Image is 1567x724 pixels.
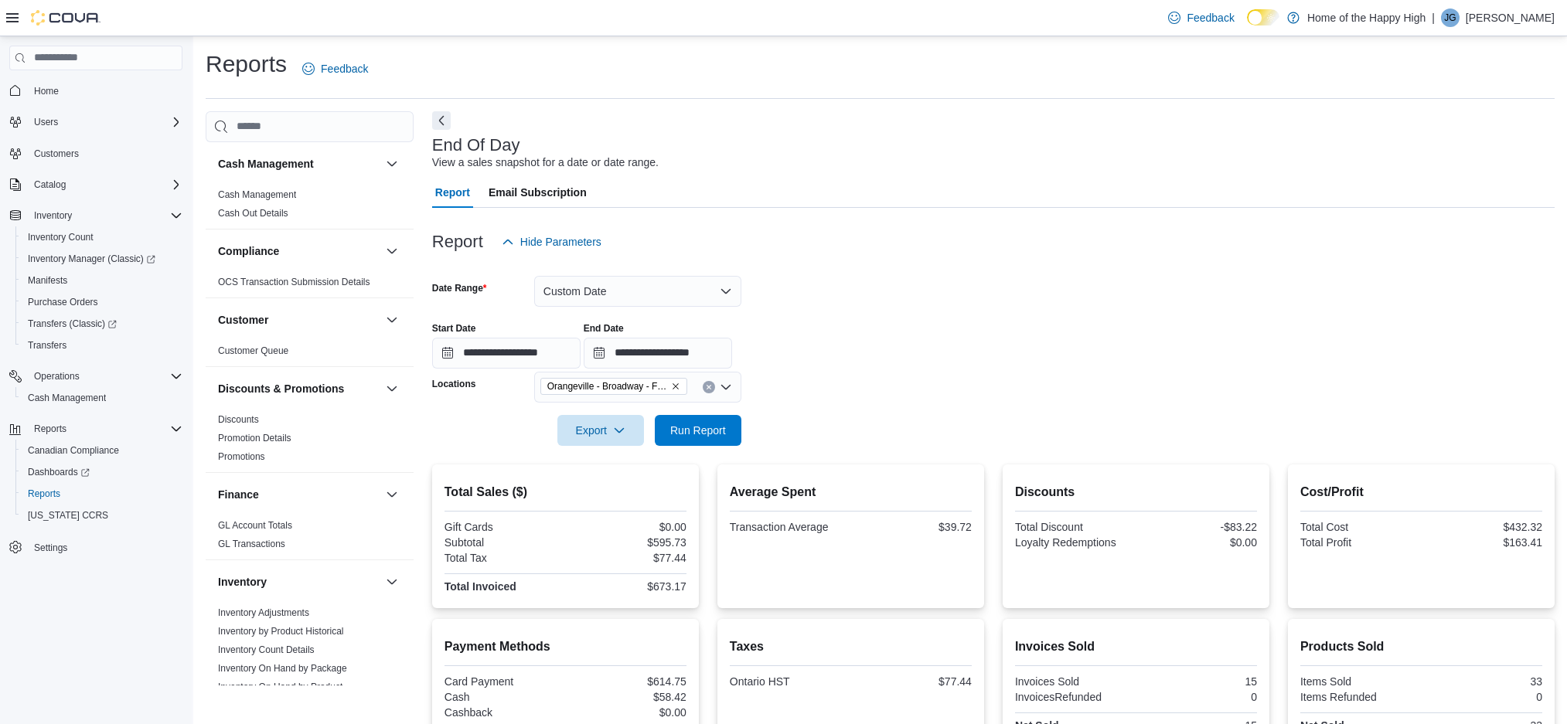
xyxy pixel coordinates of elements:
h1: Reports [206,49,287,80]
label: Date Range [432,282,487,294]
a: [US_STATE] CCRS [22,506,114,525]
div: -$83.22 [1139,521,1257,533]
button: Cash Management [383,155,401,173]
span: Discounts [218,413,259,426]
label: Locations [432,378,476,390]
a: Inventory On Hand by Product [218,682,342,692]
span: Inventory Manager (Classic) [22,250,182,268]
h2: Taxes [730,637,972,656]
button: Custom Date [534,276,741,307]
button: Reports [28,420,73,438]
div: Cash [445,691,563,703]
button: Operations [3,365,189,387]
span: Run Report [670,423,726,438]
button: Inventory [383,573,401,591]
span: Transfers (Classic) [22,314,182,333]
a: OCS Transaction Submission Details [218,277,370,287]
button: Inventory [218,574,380,590]
div: Total Tax [445,552,563,564]
img: Cova [31,10,100,25]
span: Catalog [28,175,182,194]
div: $432.32 [1424,521,1542,533]
button: Catalog [28,175,72,194]
span: Reports [28,420,182,438]
button: Customer [218,312,380,328]
div: Items Refunded [1300,691,1419,703]
h3: Finance [218,487,259,502]
div: Cash Management [206,185,414,229]
a: Cash Management [218,189,296,200]
span: Customer Queue [218,345,288,357]
div: Invoices Sold [1015,675,1133,688]
a: Home [28,82,65,100]
button: Finance [383,485,401,504]
p: [PERSON_NAME] [1466,8,1555,27]
a: Purchase Orders [22,293,104,311]
span: Reports [34,423,66,435]
span: Promotion Details [218,432,291,444]
span: OCS Transaction Submission Details [218,276,370,288]
div: Finance [206,516,414,559]
a: GL Account Totals [218,520,292,531]
button: Clear input [703,381,715,393]
span: [US_STATE] CCRS [28,509,108,522]
span: Inventory Count [22,228,182,246]
span: Manifests [22,271,182,290]
div: Total Profit [1300,536,1419,549]
span: Transfers [28,339,66,352]
span: Canadian Compliance [22,441,182,460]
button: Finance [218,487,380,502]
button: Users [28,113,64,131]
h3: Inventory [218,574,267,590]
div: James Guzzo [1441,8,1460,27]
div: Ontario HST [730,675,848,688]
div: $39.72 [853,521,972,533]
button: Customer [383,311,401,329]
h2: Total Sales ($) [445,483,686,501]
span: Inventory Count [28,231,94,243]
span: Inventory by Product Historical [218,625,344,637]
button: Cash Management [218,156,380,172]
div: Card Payment [445,675,563,688]
a: Dashboards [22,463,96,481]
button: Hide Parameters [496,226,608,257]
div: InvoicesRefunded [1015,691,1133,703]
span: Report [435,177,470,208]
span: Dashboards [28,466,90,478]
a: Manifests [22,271,73,290]
span: Orangeville - Broadway - Fire & Flower [547,379,668,394]
span: Manifests [28,274,67,287]
a: Reports [22,484,66,503]
h3: Customer [218,312,268,328]
span: Customers [34,148,79,160]
a: Promotion Details [218,433,291,444]
span: Reports [28,488,60,500]
a: Transfers [22,336,73,355]
div: $673.17 [568,580,686,593]
div: $0.00 [568,706,686,719]
span: Customers [28,144,182,163]
a: Transfers (Classic) [22,314,123,333]
button: Discounts & Promotions [218,381,380,396]
h2: Products Sold [1300,637,1542,656]
div: 33 [1424,675,1542,688]
span: Purchase Orders [28,296,98,308]
div: Customer [206,342,414,366]
label: End Date [584,322,624,335]
button: Purchase Orders [15,291,189,313]
div: $595.73 [568,536,686,549]
a: Inventory Adjustments [218,607,309,618]
span: Washington CCRS [22,506,182,525]
div: $77.44 [853,675,972,688]
span: Operations [34,370,80,382]
div: $0.00 [568,521,686,533]
a: Inventory Manager (Classic) [15,248,189,270]
a: Settings [28,539,73,557]
button: Compliance [218,243,380,259]
button: Users [3,111,189,133]
span: Inventory Count Details [218,644,315,656]
button: Manifests [15,270,189,291]
span: Home [28,81,182,100]
button: Canadian Compliance [15,440,189,461]
a: GL Transactions [218,539,285,549]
